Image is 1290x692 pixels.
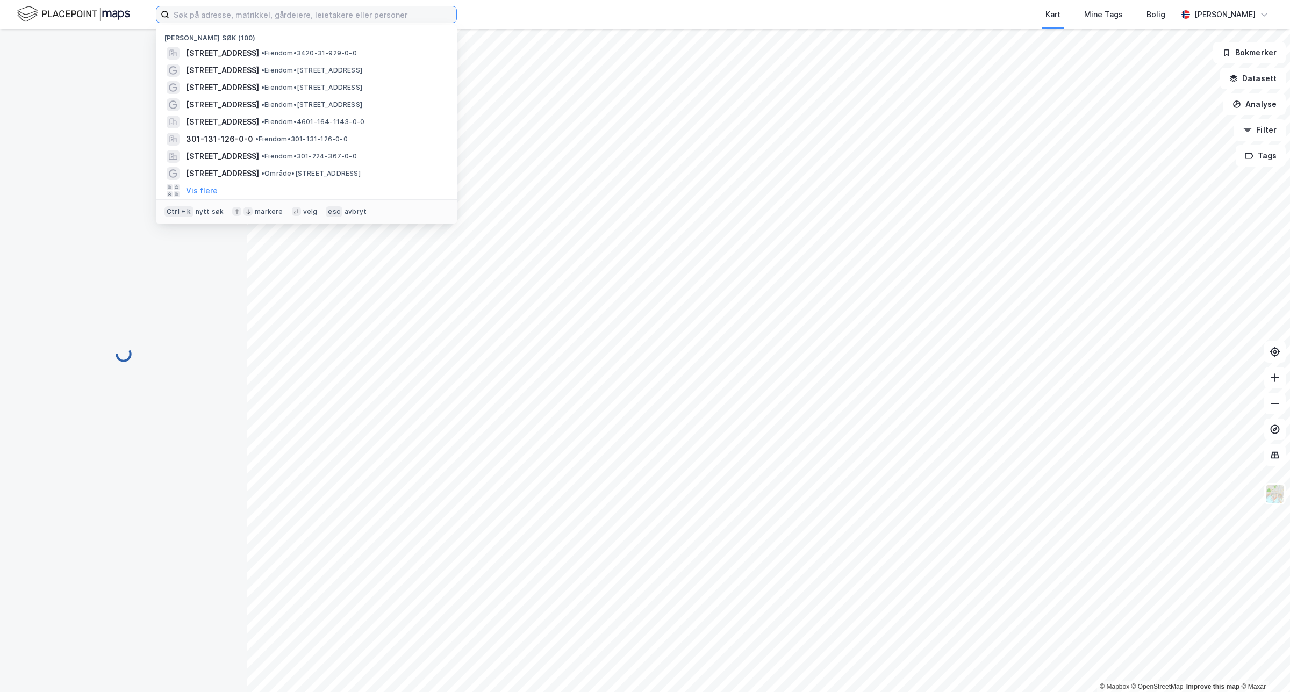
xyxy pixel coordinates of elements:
span: • [261,152,264,160]
span: • [261,118,264,126]
span: [STREET_ADDRESS] [186,98,259,111]
button: Filter [1234,119,1286,141]
span: • [255,135,259,143]
div: Kart [1045,8,1060,21]
span: Eiendom • 301-224-367-0-0 [261,152,357,161]
span: [STREET_ADDRESS] [186,47,259,60]
button: Bokmerker [1213,42,1286,63]
span: [STREET_ADDRESS] [186,116,259,128]
div: avbryt [345,207,367,216]
button: Datasett [1220,68,1286,89]
button: Analyse [1223,93,1286,115]
span: Eiendom • [STREET_ADDRESS] [261,100,362,109]
span: • [261,83,264,91]
span: [STREET_ADDRESS] [186,150,259,163]
span: [STREET_ADDRESS] [186,81,259,94]
div: markere [255,207,283,216]
a: Mapbox [1100,683,1129,690]
iframe: Chat Widget [1236,640,1290,692]
button: Tags [1236,145,1286,167]
div: [PERSON_NAME] [1194,8,1256,21]
span: Eiendom • [STREET_ADDRESS] [261,66,362,75]
div: Ctrl + k [164,206,193,217]
button: Vis flere [186,184,218,197]
span: [STREET_ADDRESS] [186,167,259,180]
span: • [261,66,264,74]
span: [STREET_ADDRESS] [186,64,259,77]
span: Område • [STREET_ADDRESS] [261,169,361,178]
span: Eiendom • 4601-164-1143-0-0 [261,118,364,126]
a: Improve this map [1186,683,1239,690]
div: [PERSON_NAME] søk (100) [156,25,457,45]
img: Z [1265,484,1285,504]
div: nytt søk [196,207,224,216]
span: 301-131-126-0-0 [186,133,253,146]
div: esc [326,206,342,217]
span: Eiendom • [STREET_ADDRESS] [261,83,362,92]
span: Eiendom • 301-131-126-0-0 [255,135,348,143]
span: • [261,100,264,109]
span: • [261,169,264,177]
div: velg [303,207,318,216]
span: Eiendom • 3420-31-929-0-0 [261,49,357,57]
input: Søk på adresse, matrikkel, gårdeiere, leietakere eller personer [169,6,456,23]
img: spinner.a6d8c91a73a9ac5275cf975e30b51cfb.svg [115,345,132,363]
div: Mine Tags [1084,8,1123,21]
span: • [261,49,264,57]
a: OpenStreetMap [1131,683,1184,690]
div: Bolig [1146,8,1165,21]
img: logo.f888ab2527a4732fd821a326f86c7f29.svg [17,5,130,24]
